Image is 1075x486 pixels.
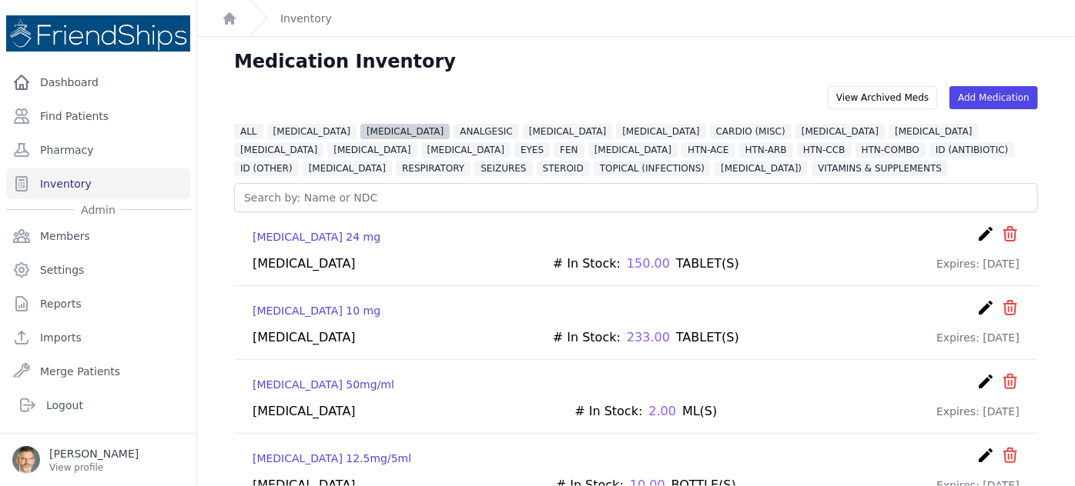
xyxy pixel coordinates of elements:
span: ANALGESIC [454,124,519,139]
span: [MEDICAL_DATA] [523,124,612,139]
div: # In Stock: TABLET(S) [553,328,739,347]
span: ALL [234,124,263,139]
span: [MEDICAL_DATA]) [715,161,808,176]
span: HTN-ARB [739,142,793,158]
a: [MEDICAL_DATA] 50mg/ml [253,377,394,392]
div: # In Stock: TABLET(S) [553,255,739,273]
img: Medical Missions EMR [6,15,190,52]
a: [MEDICAL_DATA] 10 mg [253,303,380,318]
span: [MEDICAL_DATA] [421,142,511,158]
span: [MEDICAL_DATA] [267,124,357,139]
span: [MEDICAL_DATA] [889,124,978,139]
span: [MEDICAL_DATA] [616,124,705,139]
span: TOPICAL (INFECTIONS) [594,161,711,176]
a: Imports [6,322,190,353]
div: [MEDICAL_DATA] [253,402,356,421]
span: RESPIRATORY [396,161,471,176]
i: create [976,372,995,391]
span: HTN-ACE [682,142,735,158]
a: [PERSON_NAME] View profile [12,446,184,474]
span: ID (ANTIBIOTIC) [929,142,1014,158]
a: Settings [6,255,190,285]
p: [PERSON_NAME] [49,446,139,461]
div: [MEDICAL_DATA] [253,328,356,347]
span: CARDIO (MISC) [710,124,792,139]
span: [MEDICAL_DATA] [795,124,885,139]
a: [MEDICAL_DATA] 12.5mg/5ml [253,451,411,466]
span: VITAMINS & SUPPLEMENTS [812,161,948,176]
h1: Medication Inventory [234,49,456,74]
span: 150.00 [627,255,670,273]
span: 2.00 [649,402,677,421]
i: create [976,225,995,243]
i: create [976,446,995,464]
p: View profile [49,461,139,474]
span: STEROID [537,161,590,176]
div: Expires: [DATE] [936,402,1020,421]
a: Merge Patients [6,356,190,387]
span: 233.00 [627,328,670,347]
div: # In Stock: ML(S) [574,402,717,421]
div: [MEDICAL_DATA] [253,255,356,273]
span: FEN [554,142,584,158]
div: Expires: [DATE] [936,328,1020,347]
span: [MEDICAL_DATA] [303,161,392,176]
a: Inventory [6,168,190,199]
span: EYES [514,142,550,158]
a: Dashboard [6,67,190,98]
a: Logout [12,390,184,421]
a: create [976,372,995,396]
a: create [976,225,995,248]
a: Find Patients [6,101,190,131]
span: [MEDICAL_DATA] [327,142,417,158]
a: Add Medication [949,86,1038,109]
a: create [976,446,995,470]
a: Members [6,221,190,251]
span: [MEDICAL_DATA] [588,142,678,158]
div: Expires: [DATE] [936,255,1020,273]
a: create [976,298,995,322]
span: HTN-CCB [797,142,852,158]
span: HTN-COMBO [856,142,926,158]
a: Inventory [280,11,332,26]
a: Reports [6,288,190,319]
span: Admin [75,202,122,218]
span: [MEDICAL_DATA] [360,124,450,139]
a: [MEDICAL_DATA] 24 mg [253,229,380,245]
span: ID (OTHER) [234,161,299,176]
span: SEIZURES [474,161,532,176]
i: create [976,298,995,317]
a: Pharmacy [6,135,190,165]
span: [MEDICAL_DATA] [234,142,323,158]
div: View Archived Meds [828,86,937,109]
input: Search by: Name or NDC [234,183,1038,212]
